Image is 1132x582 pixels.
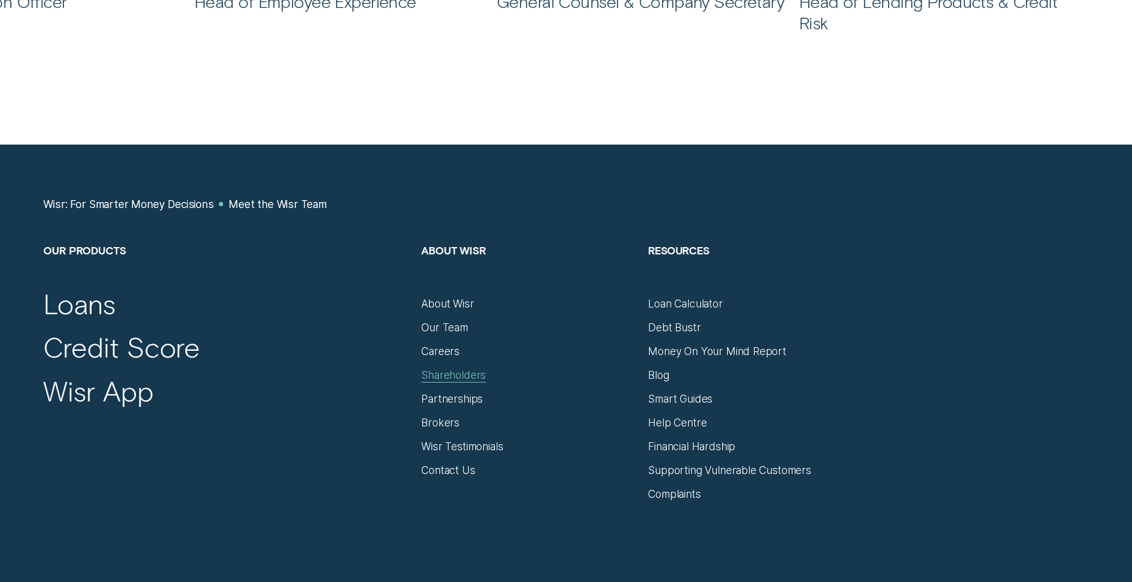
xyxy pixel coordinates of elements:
a: Shareholders [421,368,486,382]
a: Contact Us [421,464,475,477]
a: Wisr: For Smarter Money Decisions [43,198,213,211]
a: Debt Bustr [648,321,700,334]
a: Blog [648,368,669,382]
a: Complaints [648,487,700,501]
a: Wisr App [43,373,153,408]
a: Supporting Vulnerable Customers [648,464,811,477]
h2: About Wisr [421,244,635,298]
a: Wisr Testimonials [421,440,503,453]
a: Our Team [421,321,468,334]
a: Careers [421,345,460,358]
a: Money On Your Mind Report [648,345,786,358]
a: Credit Score [43,329,200,364]
a: Financial Hardship [648,440,735,453]
a: Loan Calculator [648,297,722,311]
a: Brokers [421,416,460,429]
h2: Our Products [43,244,408,298]
a: Partnerships [421,392,483,406]
a: Smart Guides [648,392,713,406]
a: About Wisr [421,297,474,311]
a: Loans [43,286,115,320]
a: Meet the Wisr Team [229,198,327,211]
h2: Resources [648,244,861,298]
a: Help Centre [648,416,707,429]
